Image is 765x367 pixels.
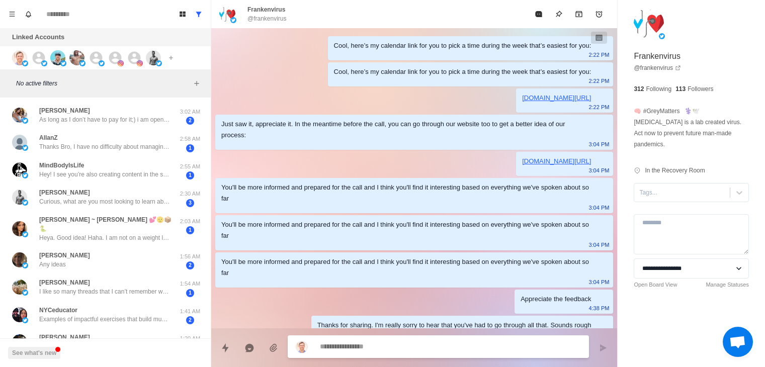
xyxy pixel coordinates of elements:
span: 3 [186,199,194,207]
img: picture [12,50,27,65]
img: picture [69,50,84,65]
button: Add filters [191,77,203,89]
img: picture [137,60,143,66]
img: picture [22,231,28,237]
button: Quick replies [215,338,235,358]
p: 1:41 AM [178,307,203,316]
a: @frankenvirus [634,63,681,72]
button: Menu [4,6,20,22]
button: See what's new [8,347,60,359]
img: picture [22,60,28,66]
a: Manage Statuses [706,281,749,289]
div: Thanks for sharing. I'm really sorry to hear that you've had to go through all that. Sounds rough... [317,320,591,353]
img: picture [659,33,665,39]
img: picture [79,60,86,66]
p: 1:56 AM [178,252,203,261]
img: picture [12,280,27,295]
span: 1 [186,144,194,152]
img: picture [50,50,65,65]
p: Linked Accounts [12,32,64,42]
button: Archive [569,4,589,24]
p: 2:22 PM [588,49,609,60]
p: Hey! I see you’re also creating content in the same niche. How about we support each other and gr... [39,170,170,179]
button: Send message [593,338,613,358]
img: picture [146,50,161,65]
p: MindBodyIsLife [39,161,84,170]
button: Reply with AI [239,338,260,358]
p: [PERSON_NAME] [39,106,90,115]
p: [PERSON_NAME] [39,278,90,287]
p: 2:55 AM [178,162,203,171]
img: picture [22,317,28,323]
img: picture [22,290,28,296]
span: 1 [186,226,194,234]
p: I like so many threads that I can’t remember what it was. I cast a wide net and sometimes to my d... [39,287,170,296]
img: picture [12,108,27,123]
img: picture [230,17,236,23]
p: @frankenvirus [247,14,287,23]
button: Show all conversations [191,6,207,22]
p: [PERSON_NAME] [39,251,90,260]
p: 3:04 PM [588,202,609,213]
p: Heya. Good idea! Haha. I am not on a weight loss journey as I am pretty comfortable where I am. B... [39,233,170,242]
p: Examples of impactful exercises that build muscle [39,315,170,324]
img: picture [12,334,27,349]
p: 🧠 #GreyMatters ⚕️🕊️ [MEDICAL_DATA] is a lab created virus. Act now to prevent future man-made pan... [634,106,749,150]
p: 3:04 PM [588,139,609,150]
a: Open chat [723,327,753,357]
div: You'll be more informed and prepared for the call and I think you'll find it interesting based on... [221,256,591,279]
p: 2:03 AM [178,217,203,226]
p: No active filters [16,79,191,88]
a: [DOMAIN_NAME][URL] [522,94,591,102]
img: picture [118,60,124,66]
img: picture [22,145,28,151]
img: picture [634,8,664,38]
button: Mark as read [529,4,549,24]
img: picture [99,60,105,66]
p: 312 [634,84,644,94]
img: picture [12,135,27,150]
div: You'll be more informed and prepared for the call and I think you'll find it interesting based on... [221,182,591,204]
p: [PERSON_NAME] [39,188,90,197]
button: Notifications [20,6,36,22]
p: Frankenvirus [634,50,680,62]
span: 1 [186,289,194,297]
div: Appreciate the feedback [521,294,591,305]
p: [PERSON_NAME] ~ [PERSON_NAME] 💕🫡📦🐍 [39,215,178,233]
img: picture [60,60,66,66]
p: In the Recovery Room [645,166,705,175]
span: 2 [186,117,194,125]
p: Thanks Bro, I have no difficulty about managing my health, thanks. [39,142,170,151]
button: Add account [165,52,177,64]
p: 2:58 AM [178,135,203,143]
span: 1 [186,171,194,179]
span: 2 [186,261,194,269]
div: Cool, here’s my calendar link for you to pick a time during the week that’s easiest for you: [334,66,591,77]
img: picture [12,190,27,205]
img: picture [22,172,28,178]
img: picture [12,307,27,322]
p: 2:22 PM [588,75,609,86]
p: AllanZ [39,133,58,142]
p: As long as I don’t have to pay for it;) i am open:) everything else, I don’t think I would like t... [39,115,170,124]
img: picture [22,118,28,124]
button: Pin [549,4,569,24]
div: Just saw it, appreciate it. In the meantime before the call, you can go through our website too t... [221,119,591,141]
img: picture [22,262,28,268]
span: 2 [186,316,194,324]
img: picture [12,162,27,177]
p: Frankenvirus [247,5,285,14]
img: picture [22,200,28,206]
p: 2:22 PM [588,102,609,113]
div: Cool, here’s my calendar link for you to pick a time during the week that’s easiest for you: [334,40,591,51]
p: 113 [675,84,686,94]
img: picture [41,60,47,66]
a: [DOMAIN_NAME][URL] [522,157,591,165]
p: Followers [688,84,713,94]
img: picture [12,252,27,267]
div: You'll be more informed and prepared for the call and I think you'll find it interesting based on... [221,219,591,241]
p: Any ideas [39,260,66,269]
img: picture [296,341,308,353]
p: Curious, what are you most looking to learn about currently? Like weight loss, diets, workouts etc? [39,197,170,206]
button: Add reminder [589,4,609,24]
